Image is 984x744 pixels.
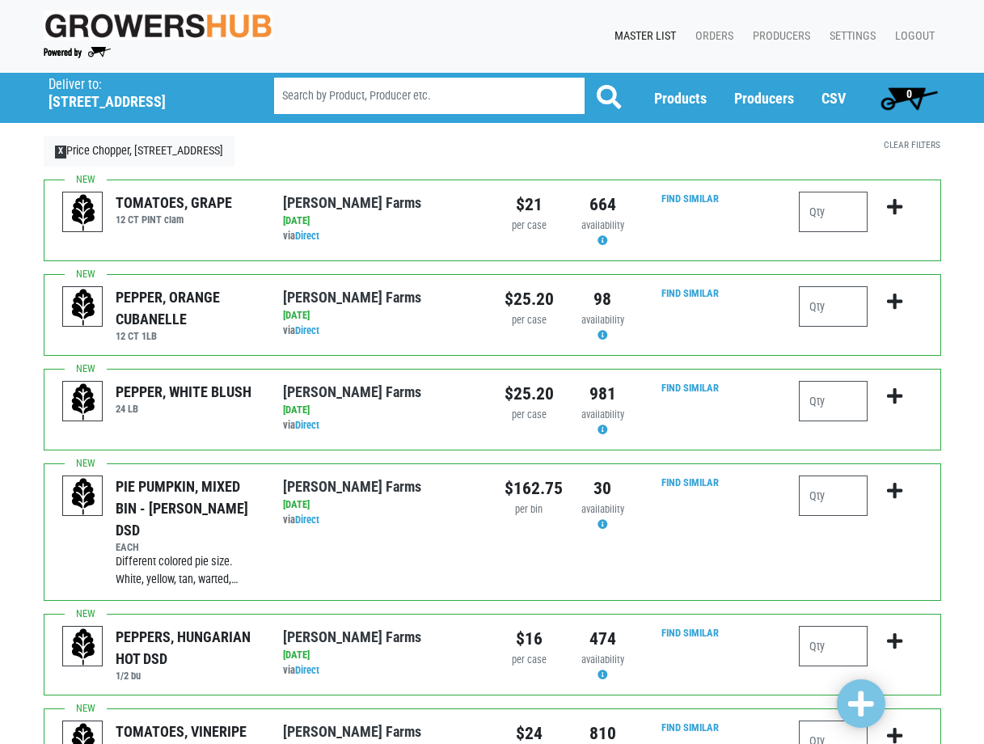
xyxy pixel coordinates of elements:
[505,408,554,423] div: per case
[661,382,719,394] a: Find Similar
[906,87,912,100] span: 0
[578,381,627,407] div: 981
[63,627,103,667] img: placeholder-variety-43d6402dacf2d531de610a020419775a.svg
[581,219,624,231] span: availability
[682,21,740,52] a: Orders
[799,286,868,327] input: Qty
[799,192,868,232] input: Qty
[44,11,273,40] img: original-fc7597fdc6adbb9d0e2ae620e786d1a2.jpg
[283,663,479,678] div: via
[116,541,259,553] h6: EACH
[505,626,554,652] div: $16
[821,90,846,107] a: CSV
[734,90,794,107] a: Producers
[63,287,103,328] img: placeholder-variety-43d6402dacf2d531de610a020419775a.svg
[581,503,624,515] span: availability
[295,324,319,336] a: Direct
[283,229,479,244] div: via
[283,628,421,645] a: [PERSON_NAME] Farms
[63,382,103,422] img: placeholder-variety-43d6402dacf2d531de610a020419775a.svg
[283,478,421,495] a: [PERSON_NAME] Farms
[740,21,817,52] a: Producers
[295,664,319,676] a: Direct
[799,626,868,666] input: Qty
[661,476,719,488] a: Find Similar
[884,139,940,150] a: Clear Filters
[116,403,251,415] h6: 24 LB
[505,192,554,218] div: $21
[295,514,319,526] a: Direct
[283,513,479,528] div: via
[581,653,624,666] span: availability
[283,403,479,418] div: [DATE]
[49,93,233,111] h5: [STREET_ADDRESS]
[49,73,245,111] span: Price Chopper, Genesee Street, #026 (1917 Genesee St, Utica, NY 13501, USA)
[283,323,479,339] div: via
[661,287,719,299] a: Find Similar
[116,286,259,330] div: PEPPER, ORANGE CUBANELLE
[505,502,554,518] div: per bin
[581,408,624,421] span: availability
[505,476,554,501] div: $162.75
[578,626,627,652] div: 474
[283,497,479,513] div: [DATE]
[283,383,421,400] a: [PERSON_NAME] Farms
[116,330,259,342] h6: 12 CT 1LB
[116,381,251,403] div: PEPPER, WHITE BLUSH
[44,136,235,167] a: XPrice Chopper, [STREET_ADDRESS]
[283,648,479,663] div: [DATE]
[283,213,479,229] div: [DATE]
[578,286,627,312] div: 98
[49,77,233,93] p: Deliver to:
[661,192,719,205] a: Find Similar
[116,553,259,588] div: Different colored pie size. White, yellow, tan, warted,
[505,313,554,328] div: per case
[116,192,232,213] div: TOMATOES, GRAPE
[505,286,554,312] div: $25.20
[116,213,232,226] h6: 12 CT PINT clam
[55,146,67,159] span: X
[505,653,554,668] div: per case
[873,82,945,114] a: 0
[578,192,627,218] div: 664
[116,670,259,682] h6: 1/2 bu
[661,627,719,639] a: Find Similar
[581,314,624,326] span: availability
[283,308,479,323] div: [DATE]
[817,21,882,52] a: Settings
[116,626,259,670] div: PEPPERS, HUNGARIAN HOT DSD
[661,721,719,733] a: Find Similar
[295,230,319,242] a: Direct
[283,194,421,211] a: [PERSON_NAME] Farms
[799,476,868,516] input: Qty
[63,192,103,233] img: placeholder-variety-43d6402dacf2d531de610a020419775a.svg
[283,723,421,740] a: [PERSON_NAME] Farms
[578,476,627,501] div: 30
[799,381,868,421] input: Qty
[505,381,554,407] div: $25.20
[882,21,941,52] a: Logout
[283,289,421,306] a: [PERSON_NAME] Farms
[231,573,239,586] span: …
[44,47,111,58] img: Powered by Big Wheelbarrow
[654,90,707,107] a: Products
[274,78,585,114] input: Search by Product, Producer etc.
[283,418,479,433] div: via
[505,218,554,234] div: per case
[63,476,103,517] img: placeholder-variety-43d6402dacf2d531de610a020419775a.svg
[116,476,259,541] div: PIE PUMPKIN, MIXED BIN - [PERSON_NAME] DSD
[295,419,319,431] a: Direct
[602,21,682,52] a: Master List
